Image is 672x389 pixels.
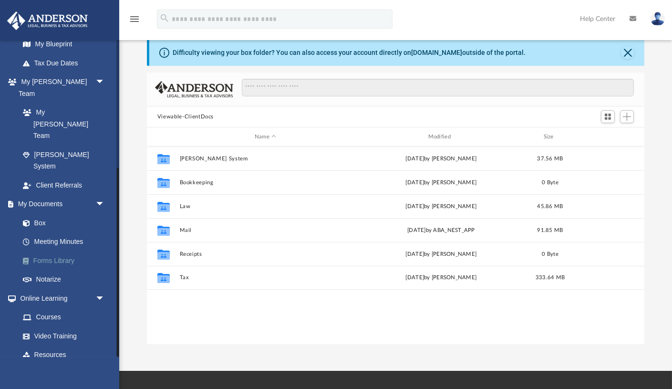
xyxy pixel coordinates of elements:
[129,18,140,25] a: menu
[542,252,558,257] span: 0 Byte
[95,73,114,92] span: arrow_drop_down
[531,133,569,141] div: Size
[179,274,351,281] button: Tax
[179,156,351,162] button: [PERSON_NAME] System
[411,49,462,56] a: [DOMAIN_NAME]
[537,156,563,161] span: 37.56 MB
[95,289,114,308] span: arrow_drop_down
[355,133,527,141] div: Modified
[242,79,634,97] input: Search files and folders
[179,251,351,257] button: Receipts
[13,346,114,365] a: Resources
[179,227,351,233] button: Mail
[13,53,119,73] a: Tax Due Dates
[173,48,526,58] div: Difficulty viewing your box folder? You can also access your account directly on outside of the p...
[13,103,110,146] a: My [PERSON_NAME] Team
[13,176,114,195] a: Client Referrals
[355,226,527,235] div: [DATE] by ABA_NEST_APP
[147,147,644,344] div: grid
[573,133,640,141] div: id
[179,203,351,210] button: Law
[7,73,114,103] a: My [PERSON_NAME] Teamarrow_drop_down
[355,250,527,259] div: [DATE] by [PERSON_NAME]
[13,213,114,232] a: Box
[7,195,119,214] a: My Documentsarrow_drop_down
[4,11,91,30] img: Anderson Advisors Platinum Portal
[13,145,114,176] a: [PERSON_NAME] System
[355,202,527,211] div: [DATE] by [PERSON_NAME]
[179,179,351,186] button: Bookkeeping
[13,35,114,54] a: My Blueprint
[13,270,119,289] a: Notarize
[621,46,634,59] button: Close
[159,13,170,23] i: search
[536,275,565,280] span: 333.64 MB
[157,113,214,121] button: Viewable-ClientDocs
[129,13,140,25] i: menu
[13,251,119,270] a: Forms Library
[7,289,114,308] a: Online Learningarrow_drop_down
[620,110,634,124] button: Add
[542,180,558,185] span: 0 Byte
[13,308,114,327] a: Courses
[151,133,175,141] div: id
[179,133,351,141] div: Name
[355,179,527,187] div: [DATE] by [PERSON_NAME]
[355,273,527,282] div: [DATE] by [PERSON_NAME]
[13,232,119,252] a: Meeting Minutes
[95,195,114,214] span: arrow_drop_down
[651,12,665,26] img: User Pic
[13,326,110,346] a: Video Training
[537,204,563,209] span: 45.86 MB
[355,155,527,163] div: [DATE] by [PERSON_NAME]
[601,110,615,124] button: Switch to Grid View
[537,228,563,233] span: 91.85 MB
